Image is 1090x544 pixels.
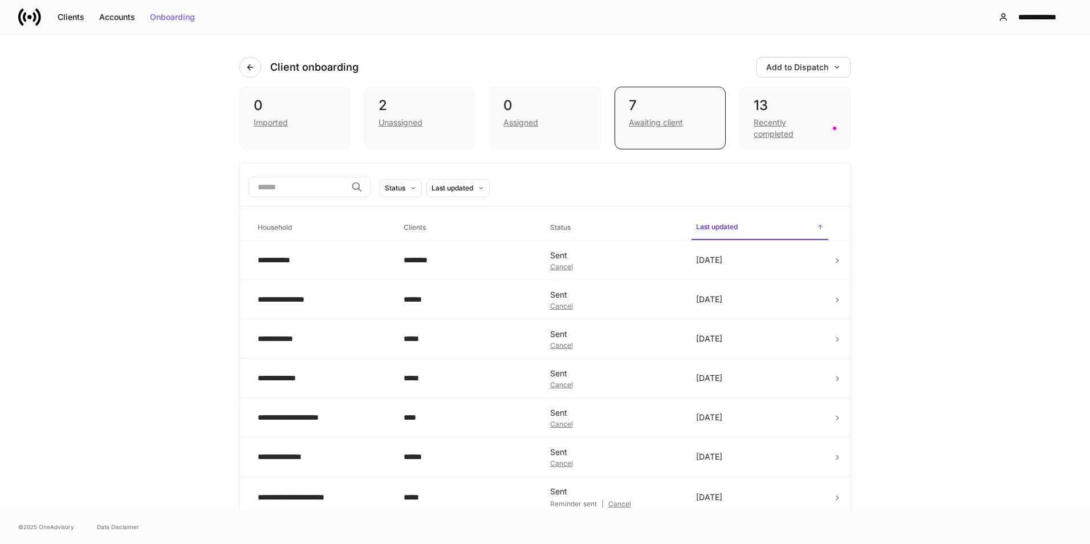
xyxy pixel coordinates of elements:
[489,87,600,149] div: 0Assigned
[379,117,422,128] div: Unassigned
[550,381,573,388] button: Cancel
[687,319,833,359] td: [DATE]
[97,522,139,531] a: Data Disclaimer
[143,8,202,26] button: Onboarding
[550,222,571,233] h6: Status
[550,368,678,379] div: Sent
[754,117,826,140] div: Recently completed
[550,460,573,467] button: Cancel
[550,263,573,270] button: Cancel
[254,117,288,128] div: Imported
[426,179,490,197] button: Last updated
[503,117,538,128] div: Assigned
[254,96,336,115] div: 0
[608,501,631,508] div: Cancel
[150,13,195,21] div: Onboarding
[364,87,475,149] div: 2Unassigned
[503,96,586,115] div: 0
[550,500,597,509] div: Reminder sent
[696,221,738,232] h6: Last updated
[58,13,84,21] div: Clients
[550,303,573,310] button: Cancel
[550,486,678,497] div: Sent
[757,57,851,78] button: Add to Dispatch
[550,250,678,261] div: Sent
[692,216,828,240] span: Last updated
[258,222,292,233] h6: Household
[550,421,573,428] button: Cancel
[687,359,833,398] td: [DATE]
[546,216,682,239] span: Status
[253,216,390,239] span: Household
[687,477,833,518] td: [DATE]
[766,63,841,71] div: Add to Dispatch
[550,407,678,419] div: Sent
[50,8,92,26] button: Clients
[239,87,351,149] div: 0Imported
[550,342,573,349] button: Cancel
[399,216,536,239] span: Clients
[379,96,461,115] div: 2
[629,117,683,128] div: Awaiting client
[615,87,726,149] div: 7Awaiting client
[550,500,678,509] div: |
[18,522,74,531] span: © 2025 OneAdvisory
[687,241,833,280] td: [DATE]
[380,179,422,197] button: Status
[385,182,405,193] div: Status
[739,87,851,149] div: 13Recently completed
[629,96,711,115] div: 7
[687,437,833,477] td: [DATE]
[92,8,143,26] button: Accounts
[270,60,359,74] h4: Client onboarding
[550,446,678,458] div: Sent
[608,500,631,509] button: Cancel
[404,222,426,233] h6: Clients
[687,280,833,319] td: [DATE]
[432,182,473,193] div: Last updated
[550,328,678,340] div: Sent
[99,13,135,21] div: Accounts
[550,289,678,301] div: Sent
[687,398,833,437] td: [DATE]
[754,96,836,115] div: 13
